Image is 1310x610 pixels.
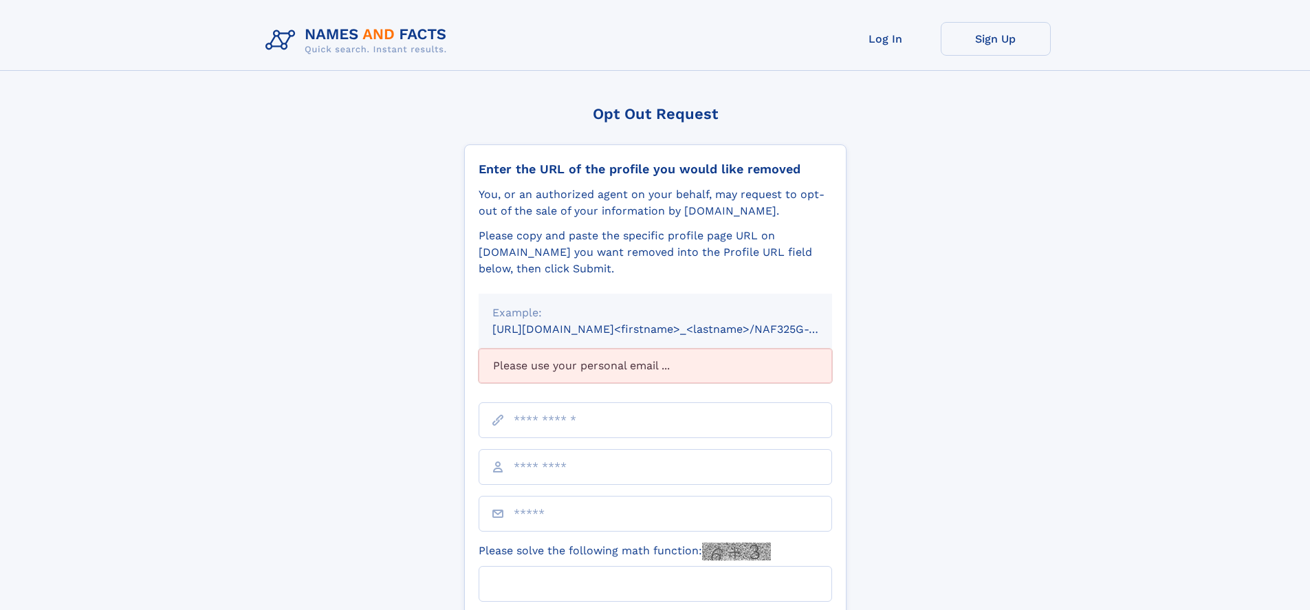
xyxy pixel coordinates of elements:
small: [URL][DOMAIN_NAME]<firstname>_<lastname>/NAF325G-xxxxxxxx [492,323,858,336]
div: Example: [492,305,818,321]
a: Log In [831,22,941,56]
label: Please solve the following math function: [479,543,771,560]
div: Enter the URL of the profile you would like removed [479,162,832,177]
a: Sign Up [941,22,1051,56]
div: Opt Out Request [464,105,847,122]
div: Please copy and paste the specific profile page URL on [DOMAIN_NAME] you want removed into the Pr... [479,228,832,277]
img: Logo Names and Facts [260,22,458,59]
div: Please use your personal email ... [479,349,832,383]
div: You, or an authorized agent on your behalf, may request to opt-out of the sale of your informatio... [479,186,832,219]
